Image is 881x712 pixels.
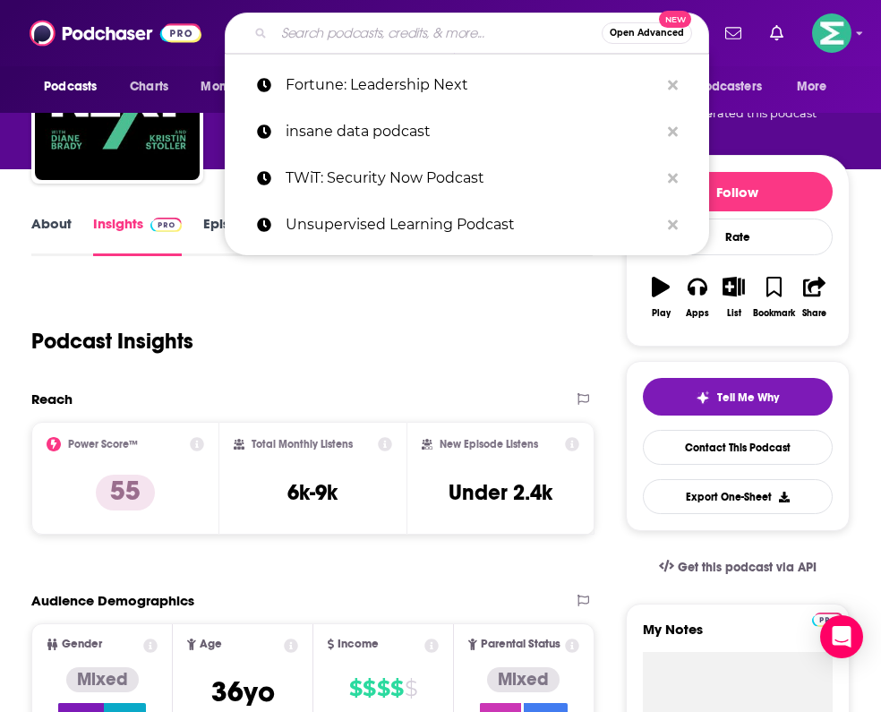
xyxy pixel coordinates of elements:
[686,308,709,319] div: Apps
[820,615,863,658] div: Open Intercom Messenger
[763,18,791,48] a: Show notifications dropdown
[31,592,194,609] h2: Audience Demographics
[66,667,139,692] div: Mixed
[812,610,843,627] a: Pro website
[287,479,338,506] h3: 6k-9k
[797,74,827,99] span: More
[643,621,833,652] label: My Notes
[715,265,752,330] button: List
[796,265,833,330] button: Share
[188,70,287,104] button: open menu
[643,430,833,465] a: Contact This Podcast
[405,674,417,703] span: $
[286,108,659,155] p: insane data podcast
[717,390,779,405] span: Tell Me Why
[130,74,168,99] span: Charts
[286,155,659,202] p: TWiT: Security Now Podcast
[31,215,72,256] a: About
[753,308,795,319] div: Bookmark
[643,378,833,416] button: tell me why sparkleTell Me Why
[487,667,560,692] div: Mixed
[449,479,552,506] h3: Under 2.4k
[225,108,709,155] a: insane data podcast
[676,74,762,99] span: For Podcasters
[645,545,831,589] a: Get this podcast via API
[812,13,851,53] img: User Profile
[602,22,692,44] button: Open AdvancedNew
[643,219,833,255] div: Rate
[678,560,817,575] span: Get this podcast via API
[652,308,671,319] div: Play
[93,215,182,256] a: InsightsPodchaser Pro
[225,62,709,108] a: Fortune: Leadership Next
[286,202,659,248] p: Unsupervised Learning Podcast
[31,70,120,104] button: open menu
[440,438,538,450] h2: New Episode Listens
[44,74,97,99] span: Podcasts
[643,479,833,514] button: Export One-Sheet
[225,13,709,54] div: Search podcasts, credits, & more...
[802,308,826,319] div: Share
[30,16,201,50] img: Podchaser - Follow, Share and Rate Podcasts
[201,74,264,99] span: Monitoring
[664,70,788,104] button: open menu
[274,19,602,47] input: Search podcasts, credits, & more...
[211,674,275,709] span: 36 yo
[390,674,403,703] span: $
[696,390,710,405] img: tell me why sparkle
[363,674,375,703] span: $
[225,202,709,248] a: Unsupervised Learning Podcast
[150,218,182,232] img: Podchaser Pro
[659,11,691,28] span: New
[643,265,680,330] button: Play
[713,107,817,120] span: rated this podcast
[812,613,843,627] img: Podchaser Pro
[727,308,741,319] div: List
[31,390,73,407] h2: Reach
[338,639,379,650] span: Income
[203,215,292,256] a: Episodes236
[377,674,389,703] span: $
[252,438,353,450] h2: Total Monthly Listens
[31,328,193,355] h1: Podcast Insights
[643,172,833,211] button: Follow
[96,475,155,510] p: 55
[118,70,179,104] a: Charts
[718,18,748,48] a: Show notifications dropdown
[610,29,684,38] span: Open Advanced
[752,265,796,330] button: Bookmark
[200,639,222,650] span: Age
[680,265,716,330] button: Apps
[812,13,851,53] span: Logged in as LKassela
[286,62,659,108] p: Fortune: Leadership Next
[784,70,850,104] button: open menu
[62,639,102,650] span: Gender
[68,438,138,450] h2: Power Score™
[812,13,851,53] button: Show profile menu
[481,639,560,650] span: Parental Status
[225,155,709,202] a: TWiT: Security Now Podcast
[349,674,362,703] span: $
